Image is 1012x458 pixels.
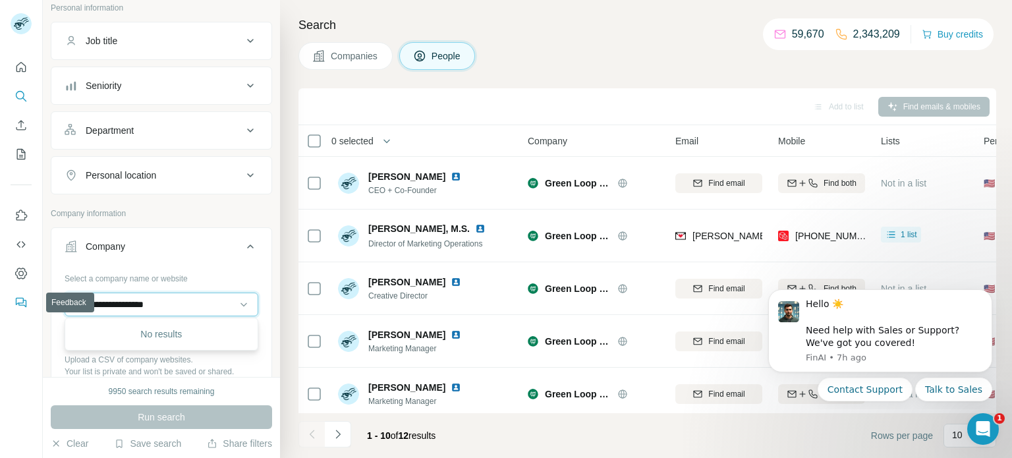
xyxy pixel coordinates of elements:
p: 59,670 [792,26,824,42]
img: LinkedIn logo [451,277,461,287]
button: Find email [675,331,762,351]
span: Director of Marketing Operations [368,239,482,248]
span: Companies [331,49,379,63]
iframe: Intercom notifications message [748,278,1012,409]
span: 🇺🇸 [984,229,995,243]
span: 0 selected [331,134,374,148]
button: Seniority [51,70,271,101]
img: LinkedIn logo [451,171,461,182]
img: Avatar [338,225,359,246]
button: My lists [11,142,32,166]
span: Rows per page [871,429,933,442]
p: Your list is private and won't be saved or shared. [65,366,258,378]
img: Logo of Green Loop Marketing [528,231,538,241]
span: 1 - 10 [367,430,391,441]
span: [PERSON_NAME] [368,381,445,394]
span: Lists [881,134,900,148]
span: Email [675,134,698,148]
span: Green Loop Marketing [545,335,611,348]
div: No results [68,321,255,347]
div: Select a company name or website [65,268,258,285]
span: [PERSON_NAME] [368,275,445,289]
button: Find email [675,173,762,193]
span: Find email [708,335,745,347]
span: Not in a list [881,178,926,188]
span: Company [528,134,567,148]
span: Creative Director [368,290,466,302]
p: 2,343,209 [853,26,900,42]
button: Find email [675,384,762,404]
span: [PERSON_NAME] [368,328,445,341]
span: of [391,430,399,441]
button: Quick start [11,55,32,79]
button: Feedback [11,291,32,314]
button: Find both [778,173,865,193]
div: Department [86,124,134,137]
div: 9950 search results remaining [109,386,215,397]
div: Job title [86,34,117,47]
span: Green Loop Marketing [545,177,611,190]
img: provider prospeo logo [778,229,789,243]
img: Logo of Green Loop Marketing [528,389,538,399]
img: Logo of Green Loop Marketing [528,283,538,294]
span: 1 [994,413,1005,424]
p: Personal information [51,2,272,14]
span: 1 list [901,229,917,241]
span: Mobile [778,134,805,148]
button: Department [51,115,271,146]
span: Green Loop Marketing [545,229,611,243]
img: Logo of Green Loop Marketing [528,336,538,347]
span: Find email [708,177,745,189]
div: Seniority [86,79,121,92]
span: 🇺🇸 [984,177,995,190]
span: Green Loop Marketing [545,282,611,295]
span: Find both [824,177,857,189]
div: Personal location [86,169,156,182]
img: Avatar [338,384,359,405]
p: Company information [51,208,272,219]
img: Avatar [338,278,359,299]
span: Find email [708,283,745,295]
button: Share filters [207,437,272,450]
div: Company [86,240,125,253]
span: [PERSON_NAME] [368,170,445,183]
button: Save search [114,437,181,450]
iframe: Intercom live chat [967,413,999,445]
img: LinkedIn logo [475,223,486,234]
button: Dashboard [11,262,32,285]
img: Avatar [338,331,359,352]
button: Personal location [51,159,271,191]
button: Find email [675,279,762,299]
img: Avatar [338,173,359,194]
button: Company [51,231,271,268]
img: Logo of Green Loop Marketing [528,178,538,188]
span: results [367,430,436,441]
h4: Search [298,16,996,34]
span: Marketing Manager [368,343,466,355]
button: Search [11,84,32,108]
img: LinkedIn logo [451,382,461,393]
p: Upload a CSV of company websites. [65,354,258,366]
button: Navigate to next page [325,421,351,447]
span: Find email [708,388,745,400]
p: 10 [952,428,963,442]
img: provider findymail logo [675,229,686,243]
span: [PHONE_NUMBER] [795,231,878,241]
span: [PERSON_NAME][EMAIL_ADDRESS][DOMAIN_NAME] [692,231,924,241]
button: Buy credits [922,25,983,43]
img: LinkedIn logo [451,329,461,340]
button: Enrich CSV [11,113,32,137]
span: 12 [399,430,409,441]
button: Use Surfe on LinkedIn [11,204,32,227]
button: Job title [51,25,271,57]
span: People [432,49,462,63]
span: [PERSON_NAME], M.S. [368,222,470,235]
button: Clear [51,437,88,450]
